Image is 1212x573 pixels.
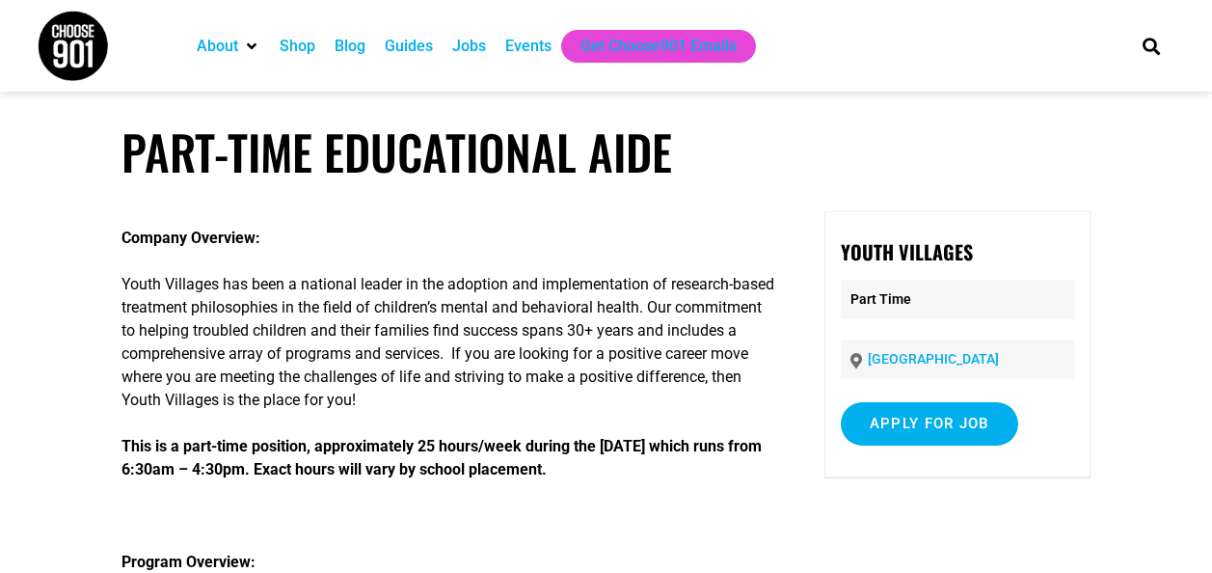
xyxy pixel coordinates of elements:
div: Search [1135,30,1167,62]
input: Apply for job [841,402,1018,446]
nav: Main nav [187,30,1109,63]
a: Guides [385,35,433,58]
a: About [197,35,238,58]
strong: This is a part-time position, approximately 25 hours/week during the [DATE] which runs from 6:30a... [121,437,762,478]
div: About [187,30,270,63]
strong: Youth Villages [841,237,973,266]
h1: Part-Time Educational Aide [121,123,1091,180]
strong: Program Overview: [121,553,256,571]
a: Get Choose901 Emails [580,35,737,58]
a: Jobs [452,35,486,58]
a: Shop [280,35,315,58]
a: Events [505,35,552,58]
p: Youth Villages has been a national leader in the adoption and implementation of research-based tr... [121,273,776,412]
a: [GEOGRAPHIC_DATA] [868,351,999,367]
p: Part Time [841,280,1074,319]
a: Blog [335,35,365,58]
strong: Company Overview: [121,229,260,247]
